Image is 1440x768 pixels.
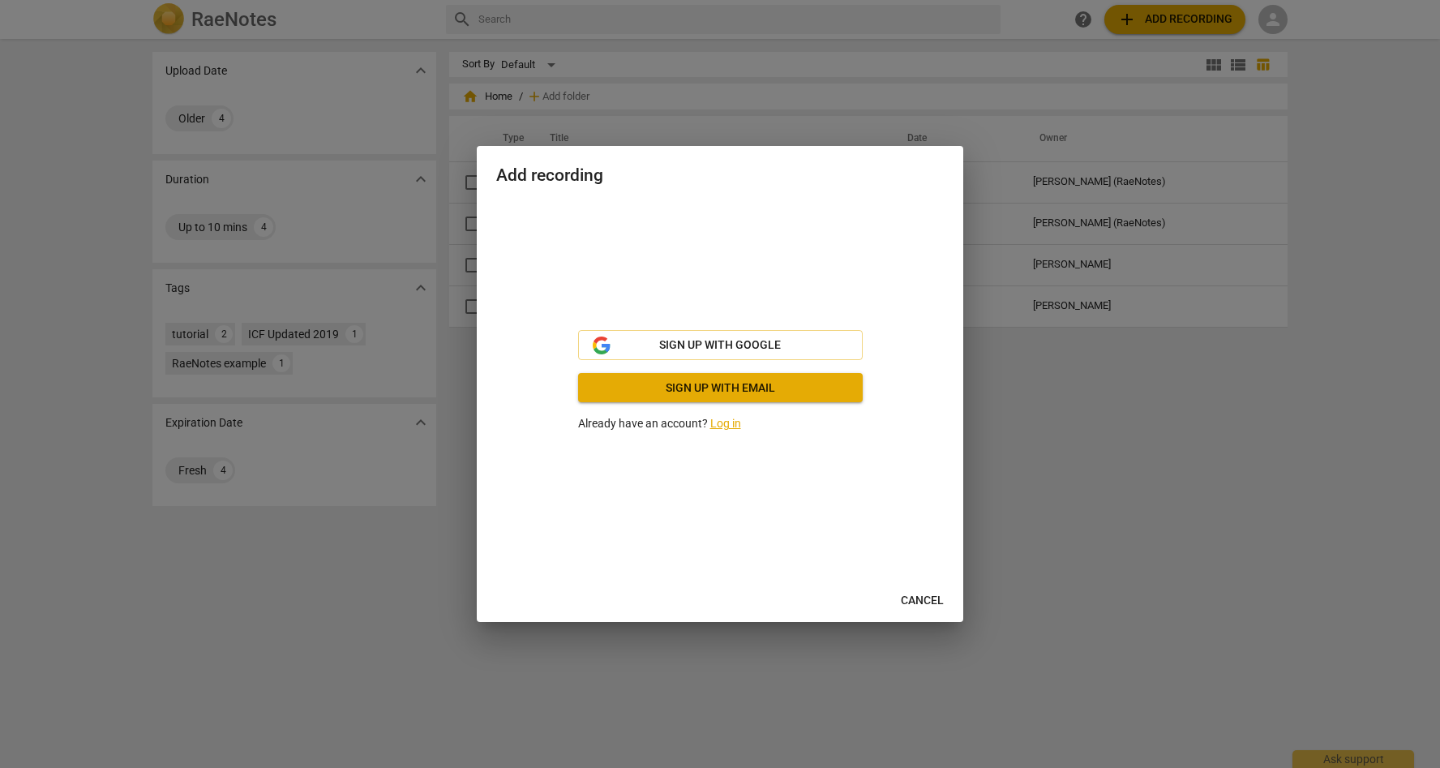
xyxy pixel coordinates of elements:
[710,417,741,430] a: Log in
[496,165,944,186] h2: Add recording
[659,337,781,354] span: Sign up with Google
[578,373,863,402] a: Sign up with email
[888,586,957,616] button: Cancel
[578,415,863,432] p: Already have an account?
[591,380,850,397] span: Sign up with email
[901,593,944,609] span: Cancel
[578,330,863,361] button: Sign up with Google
